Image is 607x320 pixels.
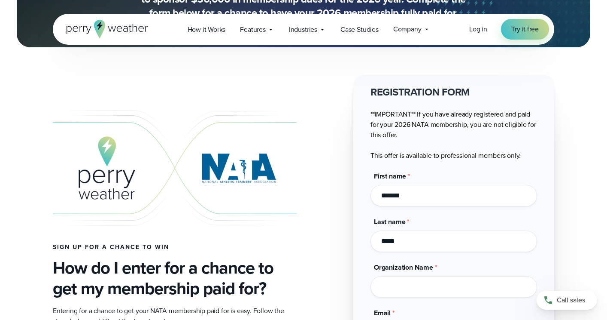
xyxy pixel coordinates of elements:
a: Call sales [537,291,597,310]
h4: Sign up for a chance to win [53,244,297,251]
a: Try it free [501,19,549,40]
span: Try it free [511,24,539,34]
span: Email [374,308,391,318]
span: Last name [374,217,405,227]
span: Call sales [557,295,585,305]
h3: How do I enter for a chance to get my membership paid for? [53,258,297,299]
span: Industries [289,25,317,35]
span: Organization Name [374,262,433,272]
span: Company [393,24,422,34]
span: Features [240,25,266,35]
a: Case Studies [333,21,386,38]
span: How it Works [188,25,226,35]
span: First name [374,171,406,181]
a: Log in [469,24,487,34]
a: How it Works [180,21,233,38]
span: Case Studies [340,25,379,35]
strong: REGISTRATION FORM [370,84,470,100]
div: **IMPORTANT** If you have already registered and paid for your 2026 NATA membership, you are not ... [370,85,537,161]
